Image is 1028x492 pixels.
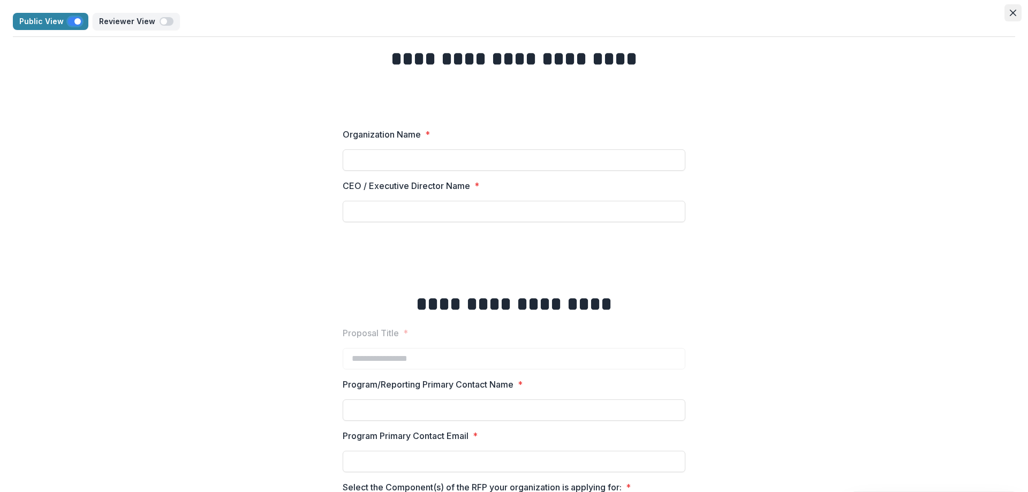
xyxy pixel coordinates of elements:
[343,179,470,192] p: CEO / Executive Director Name
[93,13,180,30] button: Reviewer View
[343,327,399,339] p: Proposal Title
[343,429,468,442] p: Program Primary Contact Email
[1004,4,1022,21] button: Close
[343,128,421,141] p: Organization Name
[13,13,88,30] button: Public View
[19,17,68,26] p: Public View
[343,378,513,391] p: Program/Reporting Primary Contact Name
[99,17,160,26] p: Reviewer View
